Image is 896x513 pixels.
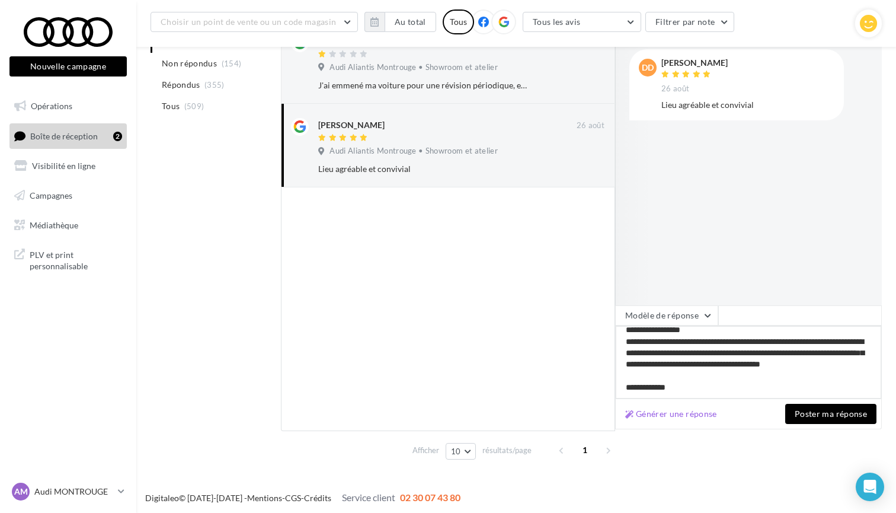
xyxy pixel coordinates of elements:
[31,101,72,111] span: Opérations
[204,80,225,90] span: (355)
[318,163,527,175] div: Lieu agréable et convivial
[446,443,476,460] button: 10
[30,247,122,272] span: PLV et print personnalisable
[145,493,179,503] a: Digitaleo
[184,101,204,111] span: (509)
[7,213,129,238] a: Médiathèque
[9,56,127,77] button: Nouvelle campagne
[162,58,217,69] span: Non répondus
[364,12,436,32] button: Au total
[318,79,527,91] div: J'ai emmené ma voiture pour une révision périodique, elle était intacte, sans aucun souci, elle e...
[7,154,129,179] a: Visibilité en ligne
[7,183,129,208] a: Campagnes
[533,17,581,27] span: Tous les avis
[400,492,460,503] span: 02 30 07 43 80
[247,493,282,503] a: Mentions
[329,146,498,157] span: Audi Aliantis Montrouge • Showroom et atelier
[482,445,532,456] span: résultats/page
[7,123,129,149] a: Boîte de réception2
[318,119,385,131] div: [PERSON_NAME]
[162,100,180,112] span: Tous
[642,62,654,74] span: dD
[451,447,461,456] span: 10
[7,94,129,119] a: Opérations
[412,445,439,456] span: Afficher
[161,17,336,27] span: Choisir un point de vente ou un code magasin
[34,486,113,498] p: Audi MONTROUGE
[661,99,834,111] div: Lieu agréable et convivial
[577,120,604,131] span: 26 août
[620,407,722,421] button: Générer une réponse
[304,493,331,503] a: Crédits
[30,219,78,230] span: Médiathèque
[385,12,436,32] button: Au total
[645,12,735,32] button: Filtrer par note
[615,305,718,326] button: Modèle de réponse
[575,441,594,460] span: 1
[145,493,460,503] span: © [DATE]-[DATE] - - -
[856,473,884,501] div: Open Intercom Messenger
[329,62,498,73] span: Audi Aliantis Montrouge • Showroom et atelier
[661,84,689,94] span: 26 août
[113,132,122,141] div: 2
[30,190,72,200] span: Campagnes
[661,59,728,67] div: [PERSON_NAME]
[785,404,876,424] button: Poster ma réponse
[523,12,641,32] button: Tous les avis
[7,242,129,277] a: PLV et print personnalisable
[14,486,28,498] span: AM
[9,480,127,503] a: AM Audi MONTROUGE
[162,79,200,91] span: Répondus
[151,12,358,32] button: Choisir un point de vente ou un code magasin
[443,9,474,34] div: Tous
[222,59,242,68] span: (154)
[342,492,395,503] span: Service client
[32,161,95,171] span: Visibilité en ligne
[30,130,98,141] span: Boîte de réception
[285,493,301,503] a: CGS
